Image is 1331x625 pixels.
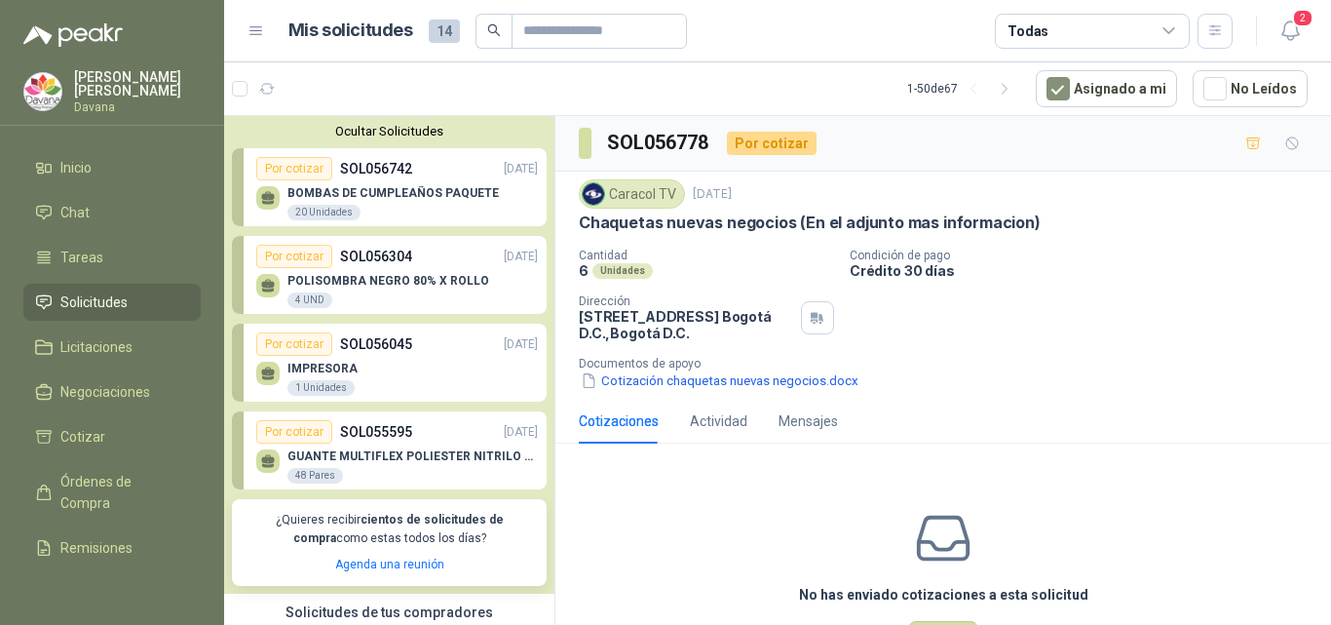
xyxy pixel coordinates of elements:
[60,157,92,178] span: Inicio
[429,20,460,43] span: 14
[287,293,332,308] div: 4 UND
[690,410,747,432] div: Actividad
[579,357,1323,371] p: Documentos de apoyo
[232,124,547,138] button: Ocultar Solicitudes
[799,584,1088,605] h3: No has enviado cotizaciones a esta solicitud
[583,183,604,205] img: Company Logo
[23,149,201,186] a: Inicio
[579,262,589,279] p: 6
[256,332,332,356] div: Por cotizar
[23,574,201,611] a: Configuración
[340,158,412,179] p: SOL056742
[504,248,538,266] p: [DATE]
[504,335,538,354] p: [DATE]
[23,239,201,276] a: Tareas
[74,70,201,98] p: [PERSON_NAME] [PERSON_NAME]
[256,245,332,268] div: Por cotizar
[287,380,355,396] div: 1 Unidades
[224,116,554,594] div: Ocultar SolicitudesPor cotizarSOL056742[DATE] BOMBAS DE CUMPLEAÑOS PAQUETE20 UnidadesPor cotizarS...
[579,249,834,262] p: Cantidad
[579,294,793,308] p: Dirección
[287,205,361,220] div: 20 Unidades
[340,246,412,267] p: SOL056304
[335,558,444,571] a: Agenda una reunión
[23,463,201,522] a: Órdenes de Compra
[579,410,659,432] div: Cotizaciones
[23,529,201,566] a: Remisiones
[60,292,128,313] span: Solicitudes
[487,23,501,37] span: search
[232,411,547,489] a: Por cotizarSOL055595[DATE] GUANTE MULTIFLEX POLIESTER NITRILO TALLA 1048 Pares
[907,73,1020,104] div: 1 - 50 de 67
[23,284,201,321] a: Solicitudes
[1193,70,1308,107] button: No Leídos
[1292,9,1313,27] span: 2
[850,249,1323,262] p: Condición de pago
[60,537,133,559] span: Remisiones
[287,186,499,200] p: BOMBAS DE CUMPLEAÑOS PAQUETE
[23,373,201,410] a: Negociaciones
[287,362,358,375] p: IMPRESORA
[504,423,538,442] p: [DATE]
[232,236,547,314] a: Por cotizarSOL056304[DATE] POLISOMBRA NEGRO 80% X ROLLO4 UND
[287,449,538,463] p: GUANTE MULTIFLEX POLIESTER NITRILO TALLA 10
[24,73,61,110] img: Company Logo
[256,157,332,180] div: Por cotizar
[340,421,412,443] p: SOL055595
[60,202,90,223] span: Chat
[23,194,201,231] a: Chat
[340,333,412,355] p: SOL056045
[60,247,103,268] span: Tareas
[579,371,860,391] button: Cotización chaquetas nuevas negocios.docx
[232,324,547,402] a: Por cotizarSOL056045[DATE] IMPRESORA1 Unidades
[23,329,201,366] a: Licitaciones
[1008,20,1048,42] div: Todas
[727,132,817,155] div: Por cotizar
[23,418,201,455] a: Cotizar
[244,511,535,548] p: ¿Quieres recibir como estas todos los días?
[1273,14,1308,49] button: 2
[850,262,1323,279] p: Crédito 30 días
[256,420,332,444] div: Por cotizar
[579,213,1041,233] p: Chaquetas nuevas negocios (En el adjunto mas informacion)
[60,381,150,403] span: Negociaciones
[60,336,133,358] span: Licitaciones
[607,128,711,158] h3: SOL056778
[693,185,732,204] p: [DATE]
[592,263,653,279] div: Unidades
[293,513,504,545] b: cientos de solicitudes de compra
[579,179,685,209] div: Caracol TV
[232,148,547,226] a: Por cotizarSOL056742[DATE] BOMBAS DE CUMPLEAÑOS PAQUETE20 Unidades
[60,426,105,448] span: Cotizar
[504,160,538,178] p: [DATE]
[288,17,413,45] h1: Mis solicitudes
[74,101,201,113] p: Davana
[60,471,182,514] span: Órdenes de Compra
[779,410,838,432] div: Mensajes
[287,274,489,288] p: POLISOMBRA NEGRO 80% X ROLLO
[287,468,343,484] div: 48 Pares
[579,308,793,341] p: [STREET_ADDRESS] Bogotá D.C. , Bogotá D.C.
[1036,70,1177,107] button: Asignado a mi
[23,23,123,47] img: Logo peakr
